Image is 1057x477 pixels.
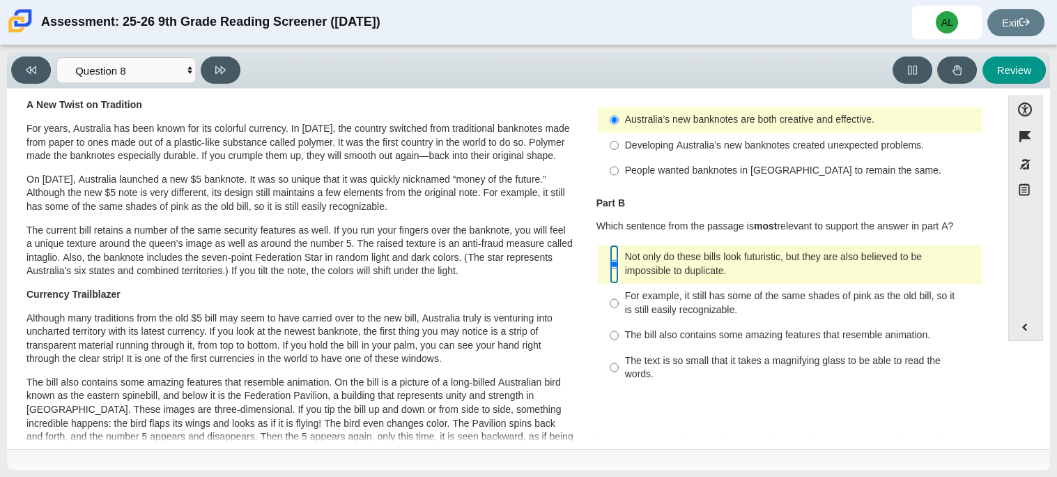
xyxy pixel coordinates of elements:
[941,17,953,27] span: AL
[26,312,573,366] p: Although many traditions from the old $5 bill may seem to have carried over to the new bill, Aust...
[937,56,977,84] button: Raise Your Hand
[596,197,625,209] b: Part B
[625,139,977,153] div: Developing Australia’s new banknotes created unexpected problems.
[26,122,573,163] p: For years, Australia has been known for its colorful currency. In [DATE], the country switched fr...
[26,288,121,301] b: Currency Trailblazer
[6,26,35,38] a: Carmen School of Science & Technology
[987,9,1044,36] a: Exit
[754,220,777,232] b: most
[1008,151,1043,178] button: Toggle response masking
[1008,96,1043,123] button: Open Accessibility Menu
[26,98,142,111] b: A New Twist on Tradition
[625,250,977,278] div: Not only do these bills look futuristic, but they are also believed to be impossible to duplicate.
[596,220,984,234] p: Which sentence from the passage is relevant to support the answer in part A?
[26,173,573,214] p: On [DATE], Australia launched a new $5 banknote. It was so unique that it was quickly nicknamed “...
[1008,123,1043,150] button: Flag item
[625,164,977,178] div: People wanted banknotes in [GEOGRAPHIC_DATA] to remain the same.
[625,328,977,342] div: The bill also contains some amazing features that resemble animation.
[26,376,573,458] p: The bill also contains some amazing features that resemble animation. On the bill is a picture of...
[6,6,35,36] img: Carmen School of Science & Technology
[1009,314,1042,340] button: Expand menu. Displays the button labels.
[1008,178,1043,206] button: Notepad
[14,96,994,444] div: Assessment items
[26,224,573,278] p: The current bill retains a number of the same security features as well. If you run your fingers ...
[982,56,1046,84] button: Review
[41,6,380,39] div: Assessment: 25-26 9th Grade Reading Screener ([DATE])
[625,289,977,317] div: For example, it still has some of the same shades of pink as the old bill, so it is still easily ...
[625,113,977,127] div: Australia’s new banknotes are both creative and effective.
[625,354,977,381] div: The text is so small that it takes a magnifying glass to be able to read the words.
